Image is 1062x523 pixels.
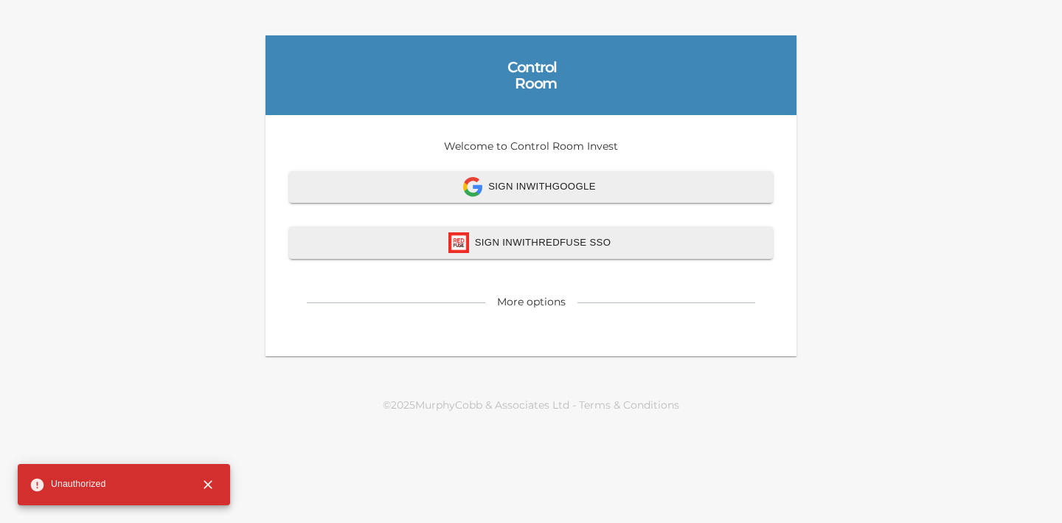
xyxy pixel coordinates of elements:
span: Sign In with Google [305,177,757,197]
div: More options [497,294,566,309]
a: Terms & Conditions [579,398,679,412]
button: redfuse iconSign InwithRedfuse SSO [289,226,773,259]
div: Control Room [505,59,557,91]
button: Sign InwithGoogle [289,171,773,203]
div: Welcome to Control Room Invest [265,115,796,356]
img: redfuse icon [448,232,469,253]
span: Sign In with Redfuse SSO [305,232,757,253]
span: Unauthorized [29,477,105,493]
button: close [192,468,224,501]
